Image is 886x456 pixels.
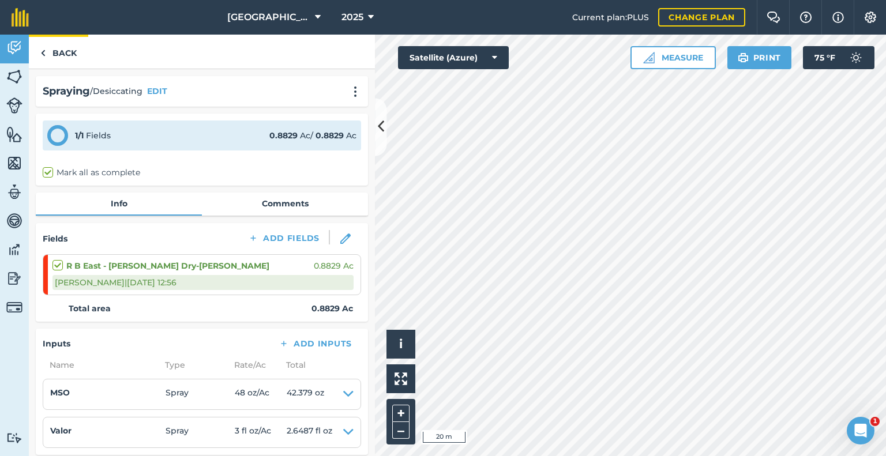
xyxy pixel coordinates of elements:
[398,46,509,69] button: Satellite (Azure)
[316,130,344,141] strong: 0.8829
[12,8,29,27] img: fieldmargin Logo
[392,422,410,439] button: –
[29,35,88,69] a: Back
[235,386,287,402] span: 48 oz / Ac
[340,233,351,244] img: svg+xml;base64,PHN2ZyB3aWR0aD0iMTgiIGhlaWdodD0iMTgiIHZpZXdCb3g9IjAgMCAxOCAxOCIgZmlsbD0ibm9uZSIgeG...
[814,46,835,69] span: 75 ° F
[6,241,22,258] img: svg+xml;base64,PD94bWwgdmVyc2lvbj0iMS4wIiBlbmNvZGluZz0idXRmLTgiPz4KPCEtLSBHZW5lcmF0b3I6IEFkb2JlIE...
[6,154,22,172] img: svg+xml;base64,PHN2ZyB4bWxucz0iaHR0cDovL3d3dy53My5vcmcvMjAwMC9zdmciIHdpZHRoPSI1NiIgaGVpZ2h0PSI2MC...
[75,130,84,141] strong: 1 / 1
[314,259,354,272] span: 0.8829 Ac
[658,8,745,27] a: Change plan
[803,46,874,69] button: 75 °F
[727,46,792,69] button: Print
[870,417,880,426] span: 1
[392,405,410,422] button: +
[6,299,22,315] img: svg+xml;base64,PD94bWwgdmVyc2lvbj0iMS4wIiBlbmNvZGluZz0idXRmLTgiPz4KPCEtLSBHZW5lcmF0b3I6IEFkb2JlIE...
[235,424,287,440] span: 3 fl oz / Ac
[386,330,415,359] button: i
[43,83,90,100] h2: Spraying
[269,130,298,141] strong: 0.8829
[767,12,780,23] img: Two speech bubbles overlapping with the left bubble in the forefront
[43,167,140,179] label: Mark all as complete
[50,424,166,437] h4: Valor
[6,270,22,287] img: svg+xml;base64,PD94bWwgdmVyc2lvbj0iMS4wIiBlbmNvZGluZz0idXRmLTgiPz4KPCEtLSBHZW5lcmF0b3I6IEFkb2JlIE...
[66,259,269,272] strong: R B East - [PERSON_NAME] Dry-[PERSON_NAME]
[287,424,332,440] span: 2.6487 fl oz
[50,386,166,399] h4: MSO
[311,302,353,315] strong: 0.8829 Ac
[69,302,111,315] strong: Total area
[6,126,22,143] img: svg+xml;base64,PHN2ZyB4bWxucz0iaHR0cDovL3d3dy53My5vcmcvMjAwMC9zdmciIHdpZHRoPSI1NiIgaGVpZ2h0PSI2MC...
[6,97,22,114] img: svg+xml;base64,PD94bWwgdmVyc2lvbj0iMS4wIiBlbmNvZGluZz0idXRmLTgiPz4KPCEtLSBHZW5lcmF0b3I6IEFkb2JlIE...
[844,46,868,69] img: svg+xml;base64,PD94bWwgdmVyc2lvbj0iMS4wIiBlbmNvZGluZz0idXRmLTgiPz4KPCEtLSBHZW5lcmF0b3I6IEFkb2JlIE...
[158,359,227,371] span: Type
[287,386,324,402] span: 42.379 oz
[847,417,874,444] iframe: Intercom live chat
[269,336,361,352] button: Add Inputs
[50,386,354,402] summary: MSOSpray48 oz/Ac42.379 oz
[6,68,22,85] img: svg+xml;base64,PHN2ZyB4bWxucz0iaHR0cDovL3d3dy53My5vcmcvMjAwMC9zdmciIHdpZHRoPSI1NiIgaGVpZ2h0PSI2MC...
[52,275,354,290] div: [PERSON_NAME] | [DATE] 12:56
[202,193,368,214] a: Comments
[43,232,67,245] h4: Fields
[166,424,235,440] span: Spray
[6,39,22,56] img: svg+xml;base64,PD94bWwgdmVyc2lvbj0iMS4wIiBlbmNvZGluZz0idXRmLTgiPz4KPCEtLSBHZW5lcmF0b3I6IEFkb2JlIE...
[799,12,813,23] img: A question mark icon
[166,386,235,402] span: Spray
[738,51,749,65] img: svg+xml;base64,PHN2ZyB4bWxucz0iaHR0cDovL3d3dy53My5vcmcvMjAwMC9zdmciIHdpZHRoPSIxOSIgaGVpZ2h0PSIyNC...
[630,46,716,69] button: Measure
[399,337,403,351] span: i
[227,359,279,371] span: Rate/ Ac
[36,193,202,214] a: Info
[572,11,649,24] span: Current plan : PLUS
[147,85,167,97] button: EDIT
[6,212,22,229] img: svg+xml;base64,PD94bWwgdmVyc2lvbj0iMS4wIiBlbmNvZGluZz0idXRmLTgiPz4KPCEtLSBHZW5lcmF0b3I6IEFkb2JlIE...
[832,10,844,24] img: svg+xml;base64,PHN2ZyB4bWxucz0iaHR0cDovL3d3dy53My5vcmcvMjAwMC9zdmciIHdpZHRoPSIxNyIgaGVpZ2h0PSIxNy...
[864,12,877,23] img: A cog icon
[643,52,655,63] img: Ruler icon
[239,230,329,246] button: Add Fields
[6,183,22,201] img: svg+xml;base64,PD94bWwgdmVyc2lvbj0iMS4wIiBlbmNvZGluZz0idXRmLTgiPz4KPCEtLSBHZW5lcmF0b3I6IEFkb2JlIE...
[279,359,306,371] span: Total
[50,424,354,440] summary: ValorSpray3 fl oz/Ac2.6487 fl oz
[43,359,158,371] span: Name
[75,129,111,142] div: Fields
[40,46,46,60] img: svg+xml;base64,PHN2ZyB4bWxucz0iaHR0cDovL3d3dy53My5vcmcvMjAwMC9zdmciIHdpZHRoPSI5IiBoZWlnaHQ9IjI0Ii...
[227,10,310,24] span: [GEOGRAPHIC_DATA]
[348,86,362,97] img: svg+xml;base64,PHN2ZyB4bWxucz0iaHR0cDovL3d3dy53My5vcmcvMjAwMC9zdmciIHdpZHRoPSIyMCIgaGVpZ2h0PSIyNC...
[43,337,70,350] h4: Inputs
[90,85,142,97] span: / Desiccating
[269,129,356,142] div: Ac / Ac
[341,10,363,24] span: 2025
[395,372,407,385] img: Four arrows, one pointing top left, one top right, one bottom right and the last bottom left
[6,432,22,443] img: svg+xml;base64,PD94bWwgdmVyc2lvbj0iMS4wIiBlbmNvZGluZz0idXRmLTgiPz4KPCEtLSBHZW5lcmF0b3I6IEFkb2JlIE...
